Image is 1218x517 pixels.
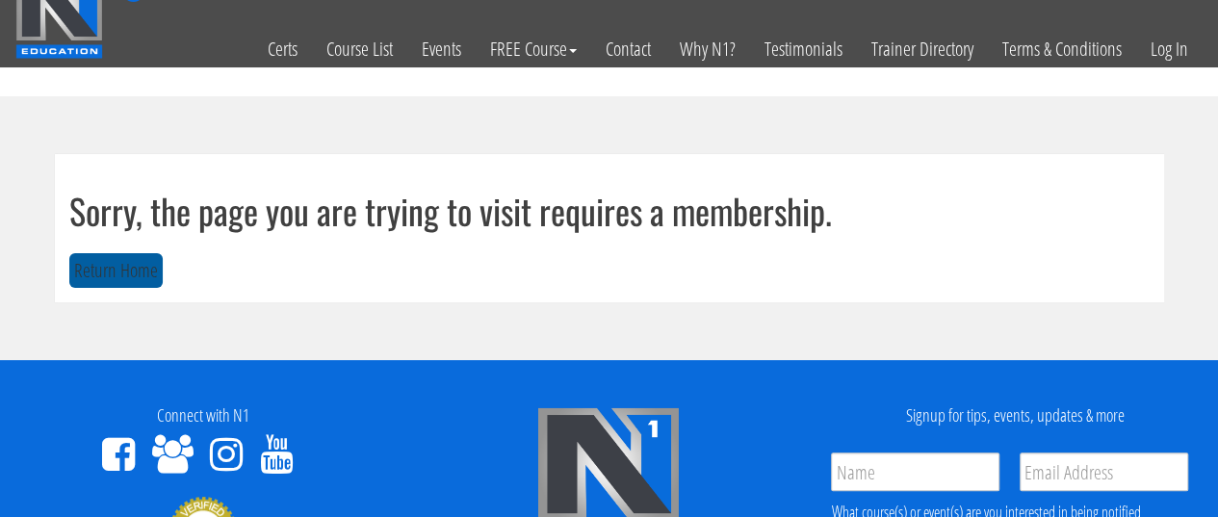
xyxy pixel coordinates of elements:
[312,2,407,96] a: Course List
[826,406,1204,426] h4: Signup for tips, events, updates & more
[253,2,312,96] a: Certs
[476,2,591,96] a: FREE Course
[831,452,999,491] input: Name
[988,2,1136,96] a: Terms & Conditions
[14,406,392,426] h4: Connect with N1
[69,192,1150,230] h1: Sorry, the page you are trying to visit requires a membership.
[857,2,988,96] a: Trainer Directory
[1020,452,1188,491] input: Email Address
[1136,2,1203,96] a: Log In
[591,2,665,96] a: Contact
[665,2,750,96] a: Why N1?
[69,253,163,289] button: Return Home
[407,2,476,96] a: Events
[750,2,857,96] a: Testimonials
